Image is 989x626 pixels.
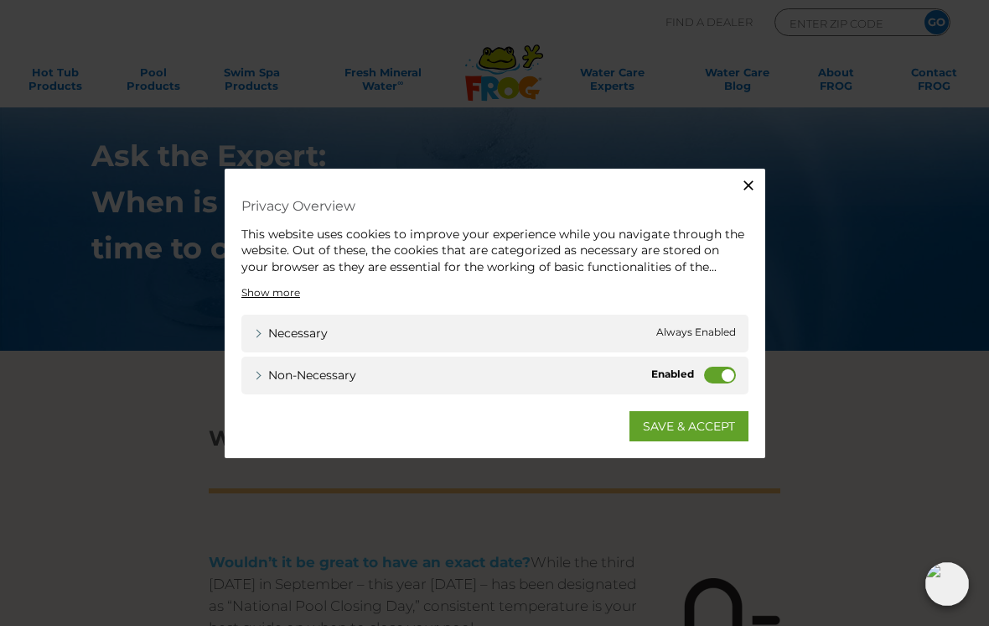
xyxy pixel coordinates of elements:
div: This website uses cookies to improve your experience while you navigate through the website. Out ... [241,226,748,275]
a: Show more [241,285,300,300]
h4: Privacy Overview [241,193,748,217]
span: Always Enabled [656,325,736,342]
a: Necessary [254,325,328,342]
img: openIcon [925,562,969,606]
a: SAVE & ACCEPT [629,411,748,441]
a: Non-necessary [254,367,356,384]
